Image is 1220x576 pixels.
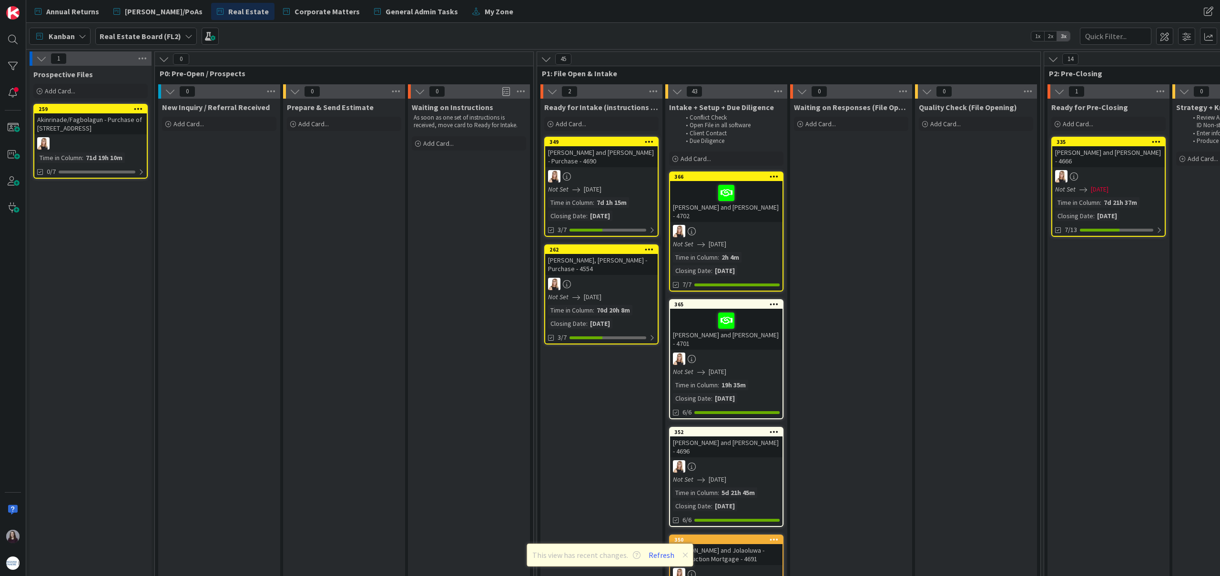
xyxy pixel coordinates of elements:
div: 352 [674,429,783,435]
div: Closing Date [673,265,711,276]
div: DB [670,225,783,237]
div: 7d 21h 37m [1101,197,1139,208]
span: : [1093,211,1095,221]
li: Due Diligence [681,137,782,145]
span: 3/7 [558,225,567,235]
span: 0 [1193,86,1210,97]
li: Open File in all software [681,121,782,129]
div: [DATE] [588,318,612,329]
span: Prepare & Send Estimate [287,102,374,112]
div: 352 [670,428,783,436]
span: 43 [686,86,702,97]
a: Real Estate [211,3,274,20]
img: Visit kanbanzone.com [6,6,20,20]
div: 259Akinrinade/Fagbolagun - Purchase of [STREET_ADDRESS] [34,105,147,134]
div: 365 [674,301,783,308]
span: 0 [173,53,189,65]
span: 0 [936,86,952,97]
div: [DATE] [712,265,737,276]
span: 0 [179,86,195,97]
div: Time in Column [1055,197,1100,208]
a: General Admin Tasks [368,3,464,20]
span: 1x [1031,31,1044,41]
div: [DATE] [1095,211,1119,221]
div: [PERSON_NAME], [PERSON_NAME] - Purchase - 4554 [545,254,658,275]
span: 6/6 [682,407,691,417]
div: [PERSON_NAME] and [PERSON_NAME] - 4702 [670,181,783,222]
span: Add Card... [1188,154,1218,163]
span: Waiting on Instructions [412,102,493,112]
div: [PERSON_NAME] and [PERSON_NAME] - 4696 [670,436,783,457]
div: DB [670,353,783,365]
div: 365 [670,300,783,309]
div: 350 [670,536,783,544]
span: Ready for Pre-Closing [1051,102,1128,112]
span: Add Card... [423,139,454,148]
input: Quick Filter... [1080,28,1151,45]
span: : [82,152,83,163]
span: General Admin Tasks [386,6,458,17]
div: 335[PERSON_NAME] and [PERSON_NAME] - 4666 [1052,138,1165,167]
a: 365[PERSON_NAME] and [PERSON_NAME] - 4701DBNot Set[DATE]Time in Column:19h 35mClosing Date:[DATE]6/6 [669,299,783,419]
a: My Zone [467,3,519,20]
span: : [711,393,712,404]
span: [PERSON_NAME]/PoAs [125,6,203,17]
div: 366 [670,172,783,181]
span: 2 [561,86,578,97]
span: Annual Returns [46,6,99,17]
span: 1 [51,53,67,64]
span: [DATE] [584,292,601,302]
div: Time in Column [548,197,593,208]
a: 352[PERSON_NAME] and [PERSON_NAME] - 4696DBNot Set[DATE]Time in Column:5d 21h 45mClosing Date:[DA... [669,427,783,527]
img: DB [673,353,685,365]
span: : [718,252,719,263]
span: 45 [555,53,571,65]
span: 7/13 [1065,225,1077,235]
span: 14 [1062,53,1078,65]
div: Closing Date [548,211,586,221]
span: Add Card... [805,120,836,128]
a: 335[PERSON_NAME] and [PERSON_NAME] - 4666DBNot Set[DATE]Time in Column:7d 21h 37mClosing Date:[DA... [1051,137,1166,237]
span: This view has recent changes. [532,549,640,561]
div: DB [545,170,658,182]
div: 349 [545,138,658,146]
div: [PERSON_NAME] and [PERSON_NAME] - Purchase - 4690 [545,146,658,167]
div: [DATE] [712,393,737,404]
div: 349[PERSON_NAME] and [PERSON_NAME] - Purchase - 4690 [545,138,658,167]
span: Corporate Matters [295,6,360,17]
span: 0 [429,86,445,97]
img: BC [6,530,20,543]
div: Closing Date [548,318,586,329]
div: 71d 19h 10m [83,152,125,163]
li: Client Contact [681,130,782,137]
span: 0 [304,86,320,97]
i: Not Set [673,240,693,248]
span: : [586,318,588,329]
div: DB [670,460,783,473]
span: New Inquiry / Referral Received [162,102,270,112]
li: Conflict Check [681,114,782,121]
div: 350[PERSON_NAME] and Jolaoluwa - Construction Mortgage - 4691 [670,536,783,565]
div: 349 [549,139,658,145]
div: Time in Column [548,305,593,315]
div: 5d 21h 45m [719,487,757,498]
span: 1 [1068,86,1085,97]
i: Not Set [673,475,693,484]
div: DB [545,278,658,290]
a: Annual Returns [29,3,105,20]
b: Real Estate Board (FL2) [100,31,181,41]
span: : [586,211,588,221]
div: Closing Date [673,393,711,404]
i: Not Set [548,293,569,301]
span: Add Card... [298,120,329,128]
span: [DATE] [584,184,601,194]
span: 3/7 [558,333,567,343]
button: Refresh [645,549,678,561]
div: 335 [1057,139,1165,145]
div: 19h 35m [719,380,748,390]
span: Real Estate [228,6,269,17]
div: 262 [545,245,658,254]
div: 366 [674,173,783,180]
div: Akinrinade/Fagbolagun - Purchase of [STREET_ADDRESS] [34,113,147,134]
div: Closing Date [1055,211,1093,221]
